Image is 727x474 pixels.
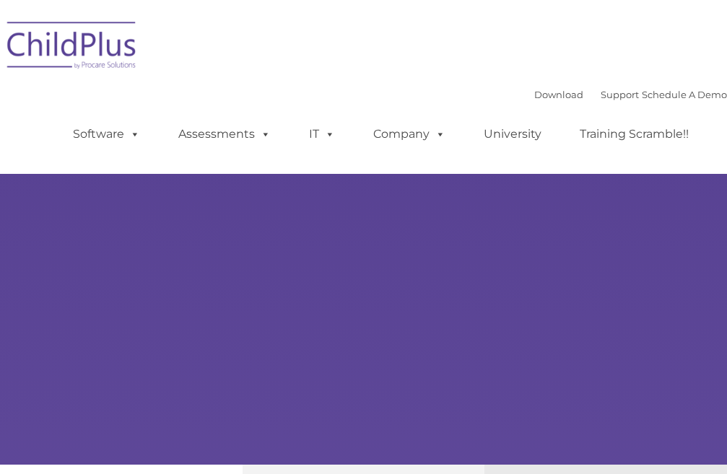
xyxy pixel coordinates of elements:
[642,89,727,100] a: Schedule A Demo
[601,89,639,100] a: Support
[164,120,285,149] a: Assessments
[534,89,727,100] font: |
[58,120,154,149] a: Software
[534,89,583,100] a: Download
[565,120,703,149] a: Training Scramble!!
[359,120,460,149] a: Company
[295,120,349,149] a: IT
[469,120,556,149] a: University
